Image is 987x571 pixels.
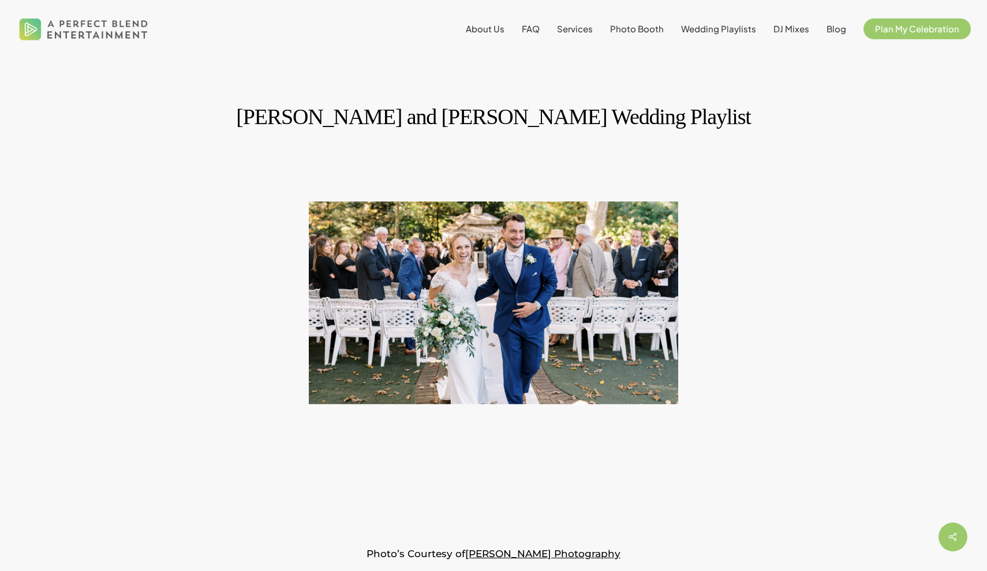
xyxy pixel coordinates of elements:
[557,23,593,34] span: Services
[16,8,151,50] img: A Perfect Blend Entertainment
[827,23,846,34] span: Blog
[863,24,971,33] a: Plan My Celebration
[827,24,846,33] a: Blog
[466,23,504,34] span: About Us
[773,24,809,33] a: DJ Mixes
[773,23,809,34] span: DJ Mixes
[610,23,664,34] span: Photo Booth
[875,23,959,34] span: Plan My Celebration
[52,92,935,141] h1: [PERSON_NAME] and [PERSON_NAME] Wedding Playlist
[465,548,620,559] a: [PERSON_NAME] Photography
[681,23,756,34] span: Wedding Playlists
[610,24,664,33] a: Photo Booth
[466,24,504,33] a: About Us
[522,24,540,33] a: FAQ
[522,23,540,34] span: FAQ
[557,24,593,33] a: Services
[681,24,756,33] a: Wedding Playlists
